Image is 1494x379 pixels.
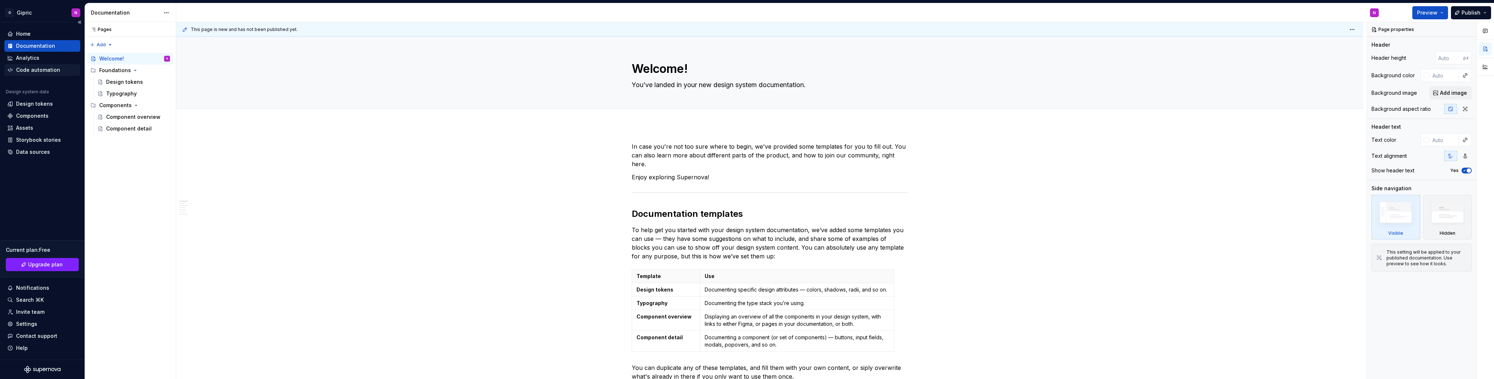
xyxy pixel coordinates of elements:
div: Code automation [16,66,60,74]
div: Hidden [1440,230,1455,236]
div: Help [16,344,28,352]
div: Welcome! [99,55,124,62]
a: Components [4,110,80,122]
div: Search ⌘K [16,296,44,304]
p: Documenting specific design attributes — colors, shadows, radii, and so on. [705,286,889,293]
div: Show header text [1371,167,1414,174]
button: Add [88,40,115,50]
svg: Supernova Logo [24,366,61,373]
a: Design tokens [94,76,173,88]
span: Add [97,42,106,48]
button: Upgrade plan [6,258,79,271]
input: Auto [1429,69,1459,82]
p: Use [705,273,889,280]
button: Collapse sidebar [74,17,85,27]
button: Add image [1429,86,1472,99]
p: To help get you started with your design system documentation, we’ve added some templates you can... [632,226,907,261]
div: Foundations [88,65,173,76]
div: Text color [1371,136,1396,144]
div: Side navigation [1371,185,1412,192]
div: Analytics [16,54,39,62]
span: This page is new and has not been published yet. [191,27,298,32]
input: Auto [1435,51,1463,65]
div: Background color [1371,72,1415,79]
textarea: Welcome! [630,60,906,78]
p: In case you're not too sure where to begin, we've provided some templates for you to fill out. Yo... [632,142,907,168]
h2: Documentation templates [632,208,907,220]
div: Header [1371,41,1390,48]
div: Notifications [16,284,49,292]
div: Typography [106,90,137,97]
a: Storybook stories [4,134,80,146]
p: px [1463,55,1469,61]
strong: Component detail [636,334,683,340]
input: Auto [1429,133,1459,146]
span: Add image [1440,89,1467,97]
div: Components [88,99,173,111]
div: Contact support [16,332,57,340]
strong: Component overview [636,313,692,320]
button: GGipricN [1,5,83,20]
div: Component detail [106,125,152,132]
button: Search ⌘K [4,294,80,306]
div: Design tokens [16,100,53,108]
div: Documentation [16,42,55,50]
div: Page tree [88,53,173,134]
div: Invite team [16,308,44,316]
div: N [1373,10,1376,16]
div: Design system data [6,89,49,95]
div: Background aspect ratio [1371,105,1431,113]
div: Design tokens [106,78,143,86]
a: Component overview [94,111,173,123]
strong: Typography [636,300,667,306]
div: Settings [16,320,37,328]
div: N [74,10,77,16]
div: This setting will be applied to your published documentation. Use preview to see how it looks. [1386,249,1467,267]
div: Data sources [16,148,50,156]
div: Storybook stories [16,136,61,144]
div: Hidden [1423,195,1472,239]
div: Foundations [99,67,131,74]
strong: Design tokens [636,286,673,293]
div: Pages [88,27,112,32]
button: Preview [1412,6,1448,19]
div: N [166,55,168,62]
div: Assets [16,124,33,132]
div: Header height [1371,54,1406,62]
div: G [5,8,14,17]
a: Component detail [94,123,173,134]
a: Welcome!N [88,53,173,65]
div: Gipric [17,9,32,16]
p: Documenting a component (or set of components) — buttons, input fields, modals, popovers, and so on. [705,334,889,348]
a: Code automation [4,64,80,76]
a: Typography [94,88,173,99]
a: Data sources [4,146,80,158]
div: Text alignment [1371,152,1407,160]
textarea: You’ve landed in your new design system documentation. [630,79,906,91]
button: Notifications [4,282,80,294]
div: Background image [1371,89,1417,97]
p: Documenting the type stack you’re using. [705,300,889,307]
a: Analytics [4,52,80,64]
div: Current plan : Free [6,246,79,254]
a: Home [4,28,80,40]
p: Template [636,273,696,280]
p: Displaying an overview of all the components in your design system, with links to either Figma, o... [705,313,889,328]
div: Components [16,112,49,120]
a: Assets [4,122,80,134]
a: Settings [4,318,80,330]
button: Help [4,342,80,354]
button: Publish [1451,6,1491,19]
div: Visible [1388,230,1403,236]
div: Header text [1371,123,1401,130]
span: Publish [1462,9,1481,16]
span: Upgrade plan [28,261,63,268]
div: Visible [1371,195,1420,239]
div: Component overview [106,113,160,121]
label: Yes [1450,168,1459,173]
button: Contact support [4,330,80,342]
p: Enjoy exploring Supernova! [632,173,907,181]
div: Components [99,102,132,109]
a: Design tokens [4,98,80,110]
